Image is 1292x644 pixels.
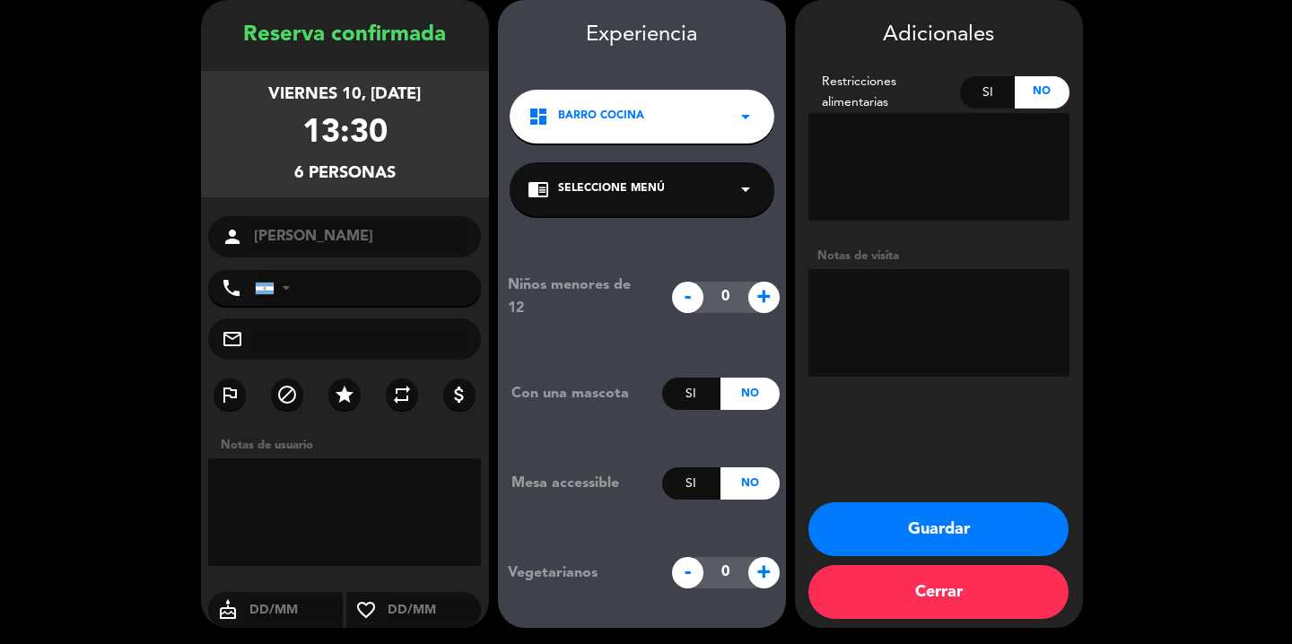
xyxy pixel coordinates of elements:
[208,599,248,621] i: cake
[808,565,1069,619] button: Cerrar
[212,436,489,455] div: Notas de usuario
[672,282,703,313] span: -
[498,472,662,495] div: Mesa accessible
[960,76,1015,109] div: Si
[558,180,665,198] span: Seleccione Menú
[219,384,240,405] i: outlined_flag
[498,382,662,405] div: Con una mascota
[558,108,644,126] span: Barro Cocina
[201,18,489,53] div: Reserva confirmada
[528,178,549,200] i: chrome_reader_mode
[808,247,1069,265] div: Notas de visita
[221,277,242,299] i: phone
[808,502,1069,556] button: Guardar
[808,18,1069,53] div: Adicionales
[391,384,413,405] i: repeat
[302,108,388,161] div: 13:30
[449,384,470,405] i: attach_money
[720,378,779,410] div: No
[720,467,779,500] div: No
[672,557,703,588] span: -
[498,18,786,53] div: Experiencia
[334,384,355,405] i: star
[222,328,243,350] i: mail_outline
[268,82,421,108] div: viernes 10, [DATE]
[494,274,662,320] div: Niños menores de 12
[494,561,662,585] div: Vegetarianos
[386,599,482,622] input: DD/MM
[748,557,780,588] span: +
[248,599,344,622] input: DD/MM
[222,226,243,248] i: person
[748,282,780,313] span: +
[662,467,720,500] div: Si
[735,178,756,200] i: arrow_drop_down
[528,106,549,127] i: dashboard
[1015,76,1069,109] div: No
[256,271,297,305] div: Argentina: +54
[346,599,386,621] i: favorite_border
[735,106,756,127] i: arrow_drop_down
[276,384,298,405] i: block
[662,378,720,410] div: Si
[294,161,396,187] div: 6 personas
[808,72,961,113] div: Restricciones alimentarias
